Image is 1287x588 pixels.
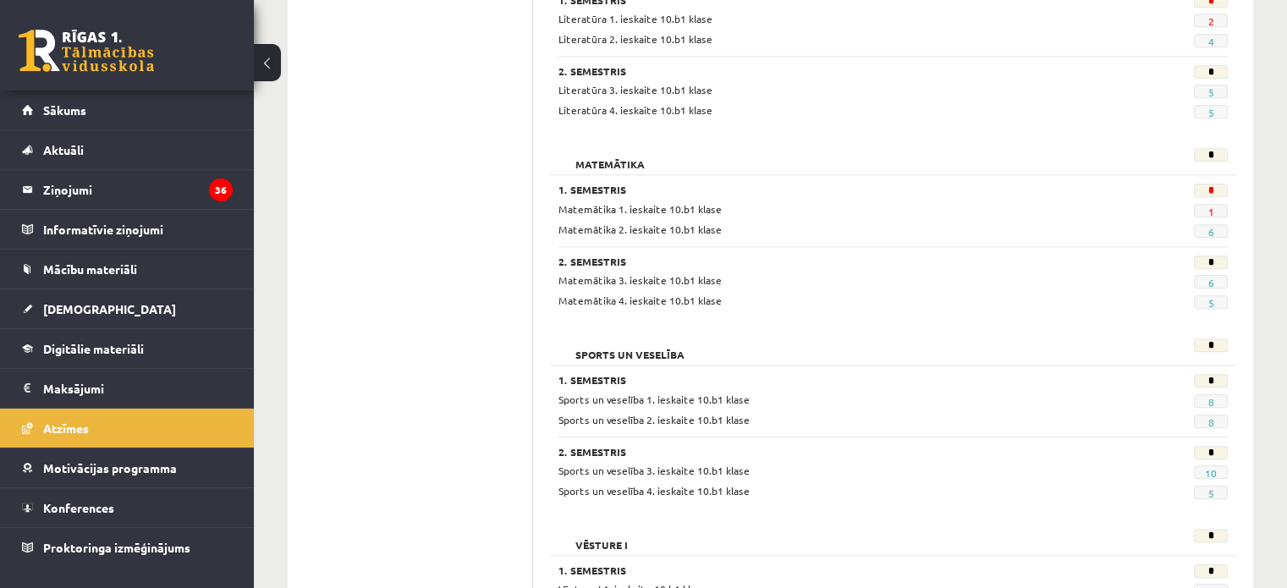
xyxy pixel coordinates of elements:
a: 6 [1207,225,1213,239]
a: [DEMOGRAPHIC_DATA] [22,289,233,328]
span: Sports un veselība 1. ieskaite 10.b1 klase [558,393,750,406]
span: Matemātika 1. ieskaite 10.b1 klase [558,202,722,216]
span: Literatūra 2. ieskaite 10.b1 klase [558,32,712,46]
a: 8 [1207,415,1213,429]
a: Konferences [22,488,233,527]
a: 2 [1207,14,1213,28]
h3: 2. Semestris [558,65,1112,77]
legend: Informatīvie ziņojumi [43,210,233,249]
a: Maksājumi [22,369,233,408]
h2: Sports un veselība [558,338,701,355]
span: Aktuāli [43,142,84,157]
span: Sākums [43,102,86,118]
span: Matemātika 2. ieskaite 10.b1 klase [558,223,722,236]
a: 5 [1207,85,1213,99]
span: Digitālie materiāli [43,341,144,356]
a: Informatīvie ziņojumi [22,210,233,249]
a: Ziņojumi36 [22,170,233,209]
a: 5 [1207,106,1213,119]
h3: 1. Semestris [558,184,1112,195]
a: Sākums [22,91,233,129]
a: 4 [1207,35,1213,48]
span: Sports un veselība 2. ieskaite 10.b1 klase [558,413,750,426]
h3: 1. Semestris [558,374,1112,386]
a: Aktuāli [22,130,233,169]
a: Rīgas 1. Tālmācības vidusskola [19,30,154,72]
span: Sports un veselība 4. ieskaite 10.b1 klase [558,484,750,497]
a: Digitālie materiāli [22,329,233,368]
a: 6 [1207,276,1213,289]
a: Proktoringa izmēģinājums [22,528,233,567]
span: [DEMOGRAPHIC_DATA] [43,301,176,316]
h2: Matemātika [558,148,662,165]
a: 5 [1207,486,1213,500]
a: Mācību materiāli [22,250,233,289]
span: Motivācijas programma [43,460,177,475]
i: 36 [209,179,233,201]
a: 5 [1207,296,1213,310]
span: Atzīmes [43,420,89,436]
h2: Vēsture I [558,529,645,546]
span: Konferences [43,500,114,515]
span: Sports un veselība 3. ieskaite 10.b1 klase [558,464,750,477]
a: 1 [1207,205,1213,218]
span: Matemātika 3. ieskaite 10.b1 klase [558,273,722,287]
a: Atzīmes [22,409,233,448]
legend: Maksājumi [43,369,233,408]
a: 8 [1207,395,1213,409]
h3: 1. Semestris [558,564,1112,576]
span: Literatūra 4. ieskaite 10.b1 klase [558,103,712,117]
span: Literatūra 3. ieskaite 10.b1 klase [558,83,712,96]
span: Literatūra 1. ieskaite 10.b1 klase [558,12,712,25]
span: Matemātika 4. ieskaite 10.b1 klase [558,294,722,307]
h3: 2. Semestris [558,446,1112,458]
span: Mācību materiāli [43,261,137,277]
a: 10 [1205,466,1217,480]
legend: Ziņojumi [43,170,233,209]
h3: 2. Semestris [558,256,1112,267]
a: Motivācijas programma [22,448,233,487]
span: Proktoringa izmēģinājums [43,540,190,555]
